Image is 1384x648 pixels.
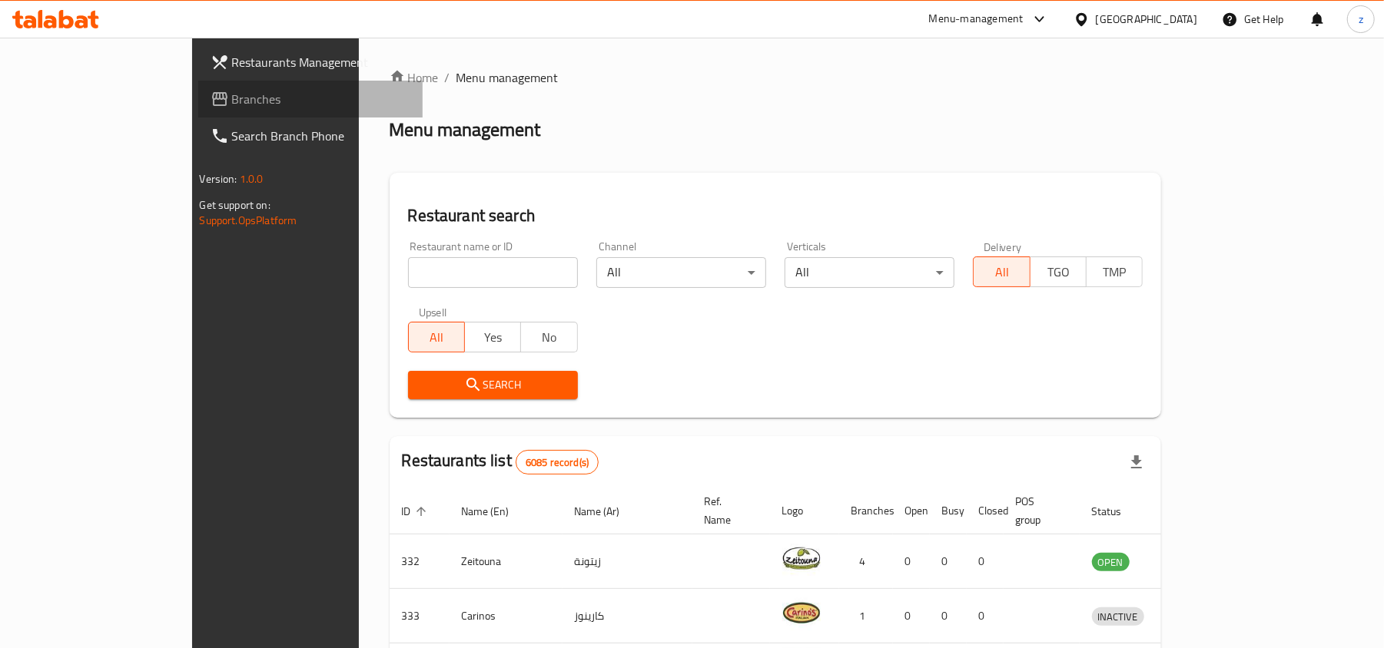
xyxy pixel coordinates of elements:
[232,53,411,71] span: Restaurants Management
[464,322,521,352] button: Yes
[456,68,559,87] span: Menu management
[563,534,692,589] td: زيتونة
[782,593,821,632] img: Carinos
[980,261,1024,283] span: All
[839,488,893,534] th: Branches
[471,326,515,349] span: Yes
[770,488,839,534] th: Logo
[839,534,893,589] td: 4
[893,589,930,643] td: 0
[1118,444,1155,481] div: Export file
[930,589,967,643] td: 0
[1092,553,1130,571] div: OPEN
[893,488,930,534] th: Open
[929,10,1024,28] div: Menu-management
[1037,261,1080,283] span: TGO
[1359,11,1363,28] span: z
[1092,554,1130,571] span: OPEN
[408,371,578,399] button: Search
[390,117,541,142] h2: Menu management
[1030,256,1087,287] button: TGO
[782,539,821,577] img: Zeitouna
[450,589,563,643] td: Carinos
[419,306,447,317] label: Upsell
[967,589,1004,643] td: 0
[445,68,450,87] li: /
[516,450,599,474] div: Total records count
[839,589,893,643] td: 1
[967,488,1004,534] th: Closed
[1092,502,1142,521] span: Status
[1096,11,1197,28] div: [GEOGRAPHIC_DATA]
[408,322,465,352] button: All
[930,534,967,589] td: 0
[198,117,423,154] a: Search Branch Phone
[1016,492,1061,529] span: POS group
[390,68,1162,87] nav: breadcrumb
[1086,256,1143,287] button: TMP
[462,502,529,521] span: Name (En)
[575,502,640,521] span: Name (Ar)
[967,534,1004,589] td: 0
[450,534,563,589] td: Zeitouna
[705,492,752,529] span: Ref. Name
[240,169,264,189] span: 1.0.0
[402,502,431,521] span: ID
[973,256,1030,287] button: All
[415,326,459,349] span: All
[930,488,967,534] th: Busy
[596,257,766,288] div: All
[893,534,930,589] td: 0
[420,375,566,395] span: Search
[1092,608,1144,626] span: INACTIVE
[232,90,411,108] span: Branches
[198,81,423,117] a: Branches
[563,589,692,643] td: كارينوز
[232,127,411,145] span: Search Branch Phone
[408,204,1143,227] h2: Restaurant search
[527,326,571,349] span: No
[200,195,270,215] span: Get support on:
[402,449,599,474] h2: Restaurants list
[1093,261,1137,283] span: TMP
[200,169,237,189] span: Version:
[785,257,954,288] div: All
[200,210,297,230] a: Support.OpsPlatform
[984,241,1022,252] label: Delivery
[408,257,578,288] input: Search for restaurant name or ID..
[516,455,598,470] span: 6085 record(s)
[520,322,577,352] button: No
[198,44,423,81] a: Restaurants Management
